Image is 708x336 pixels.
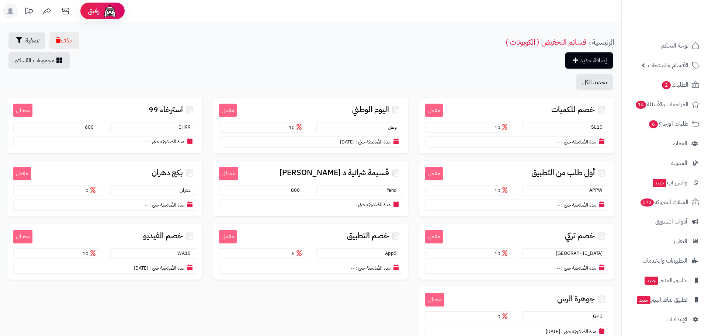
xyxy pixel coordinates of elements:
small: معطل [425,293,444,306]
small: مفعل [219,104,237,117]
small: مدة الصَّلاحِيَة حتى : [561,138,596,145]
a: العملاء [626,135,704,152]
a: السلات المتروكة572 [626,193,704,211]
span: 10 [494,124,509,131]
span: أول طلب من التطبيق [531,169,595,177]
span: المراجعات والأسئلة [635,99,688,110]
span: -- [351,264,354,271]
small: SL10 [591,124,606,131]
img: logo-2.png [658,21,701,36]
span: خصم التطبيق [347,232,389,240]
span: اليوم الوطني [352,105,389,114]
small: مفعل [425,104,443,117]
small: WA10 [177,250,194,257]
span: استرخاء 99 [149,105,183,114]
span: جديد [637,296,650,304]
small: [GEOGRAPHIC_DATA] [556,250,606,257]
button: تحديد الكل [576,74,613,90]
span: تطبيق المتجر [644,275,687,285]
small: مدة الصَّلاحِيَة حتى : [561,201,596,208]
small: دهران [180,187,194,194]
small: معطل [13,104,32,117]
a: المدونة [626,154,704,172]
span: 600 [85,124,97,131]
a: مفعل أول طلب من التطبيق APPW 10 مدة الصَّلاحِيَة حتى : -- [419,161,614,217]
span: وآتس آب [652,177,687,188]
span: تطبيق نقاط البيع [636,295,687,305]
span: 14 [636,101,646,109]
span: الإعدادات [666,314,687,325]
span: 2 [662,81,671,89]
a: وآتس آبجديد [626,174,704,191]
span: الأقسام والمنتجات [648,60,688,70]
a: إضافة جديد [565,52,613,69]
span: رفيق [88,7,100,15]
small: مفعل [13,167,31,180]
span: 10 [494,187,509,194]
span: [DATE] [134,264,148,271]
a: معطل استرخاء 99 CH99 600 مدة الصَّلاحِيَة حتى : -- [7,98,202,153]
small: مدة الصَّلاحِيَة حتى : [561,328,596,335]
a: الطلبات2 [626,76,704,94]
small: fahd [387,187,400,194]
span: 10 [289,124,303,131]
a: تطبيق نقاط البيعجديد [626,291,704,309]
small: مفعل [219,230,237,243]
a: طلبات الإرجاع6 [626,115,704,133]
a: المراجعات والأسئلة14 [626,96,704,113]
small: مفعل [425,167,443,180]
span: 5 [292,250,303,257]
span: -- [556,138,560,145]
span: 0 [497,313,509,320]
span: -- [351,201,354,208]
span: 10 [494,250,509,257]
span: الطلبات [661,80,688,90]
span: العملاء [673,138,687,149]
span: جديد [653,179,666,187]
a: مفعل خصم تركي [GEOGRAPHIC_DATA] 10 مدة الصَّلاحِيَة حتى : -- [419,224,614,280]
small: مدة الصَّلاحِيَة حتى : [355,201,391,208]
a: مفعل خصم التطبيق App5 5 مدة الصَّلاحِيَة حتى : -- [213,224,408,280]
span: 10 [83,250,97,257]
span: [DATE] [340,138,354,145]
span: جوهرة الرس [557,295,595,303]
span: أدوات التسويق [655,217,687,227]
a: تحديثات المنصة [20,4,38,20]
a: الرئيسية [592,37,614,48]
a: لوحة التحكم [626,37,704,55]
small: مدة الصَّلاحِيَة حتى : [149,201,184,208]
a: معطل قسيمة شرائية د [PERSON_NAME] fahd 800 مدة الصَّلاحِيَة حتى : -- [213,161,408,216]
span: -- [145,138,148,145]
span: -- [556,264,560,271]
a: التقارير [626,232,704,250]
small: مدة الصَّلاحِيَة حتى : [149,264,184,271]
small: مدة الصَّلاحِيَة حتى : [149,138,184,145]
small: معطل [13,230,32,243]
span: خصم الفيديو [143,232,183,240]
span: -- [556,201,560,208]
span: 800 [291,187,303,194]
small: مدة الصَّلاحِيَة حتى : [561,264,596,271]
button: تصفية [8,32,45,49]
a: قسائم التخفيض ( الكوبونات ) [506,37,586,48]
small: GH1 [593,313,606,320]
span: السلات المتروكة [640,197,688,207]
a: التطبيقات والخدمات [626,252,704,270]
a: الإعدادات [626,311,704,328]
span: خصم للكميات [551,105,595,114]
button: حذف [49,32,79,49]
span: 0 [86,187,97,194]
span: خصم تركي [565,232,595,240]
a: مجموعات القسائم [8,52,70,69]
span: جديد [645,277,658,285]
small: مدة الصَّلاحِيَة حتى : [355,138,391,145]
img: ai-face.png [103,4,117,18]
span: بكج دهران [152,169,183,177]
a: أدوات التسويق [626,213,704,231]
span: تصفية [25,36,39,45]
a: مفعل خصم للكميات SL10 10 مدة الصَّلاحِيَة حتى : -- [419,98,614,153]
span: 6 [649,120,658,128]
span: -- [145,201,148,208]
small: معطل [219,167,238,180]
a: مفعل بكج دهران دهران 0 مدة الصَّلاحِيَة حتى : -- [7,161,202,217]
